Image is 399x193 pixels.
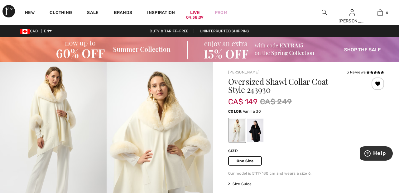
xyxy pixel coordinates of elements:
[260,96,292,107] span: CA$ 249
[366,9,394,16] a: 6
[228,148,240,154] div: Size:
[228,171,384,176] div: Our model is 5'11"/180 cm and wears a size 6.
[186,15,204,21] div: 04:38:09
[228,181,252,187] span: Size Guide
[386,10,388,15] span: 6
[215,9,227,16] a: Prom
[228,156,262,166] span: One Size
[25,10,35,16] a: New
[228,109,243,114] span: Color:
[228,91,257,106] span: CA$ 149
[87,10,99,16] a: Sale
[229,119,245,142] div: Vanilla 30
[228,78,358,94] h1: Oversized Shawl Collar Coat Style 243930
[339,18,366,24] div: [PERSON_NAME]
[20,29,40,33] span: CAD
[147,10,175,16] span: Inspiration
[247,119,263,142] div: Black
[228,70,259,74] a: [PERSON_NAME]
[50,10,72,16] a: Clothing
[44,29,52,33] span: EN
[2,5,15,17] img: 1ère Avenue
[243,109,261,114] span: Vanilla 30
[20,29,30,34] img: Canadian Dollar
[347,69,384,75] div: 3 Reviews
[377,9,383,16] img: My Bag
[349,9,355,16] img: My Info
[114,10,132,16] a: Brands
[360,146,393,162] iframe: Opens a widget where you can find more information
[349,9,355,15] a: Sign In
[190,9,200,16] a: Live04:38:09
[322,9,327,16] img: search the website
